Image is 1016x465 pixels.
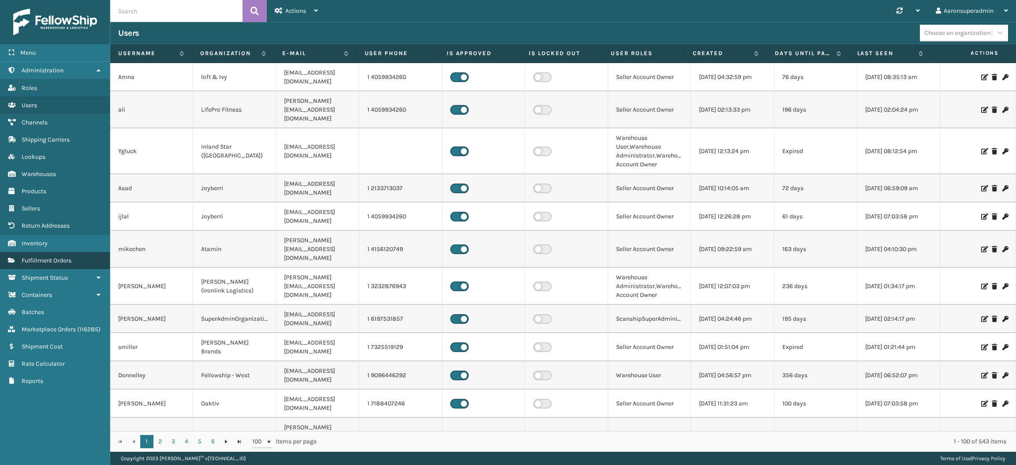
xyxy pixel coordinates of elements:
div: | [940,452,1005,465]
span: Containers [22,291,52,299]
span: Marketplace Orders [22,326,76,333]
td: [DATE] 01:34:17 pm [857,268,940,305]
i: Edit [981,148,986,154]
td: [DATE] 12:07:03 pm [691,268,774,305]
span: Users [22,101,37,109]
i: Delete [992,401,997,407]
td: Joyberri [193,202,276,231]
td: [DATE] 02:04:24 pm [857,91,940,128]
td: [PERSON_NAME] Brands [193,333,276,361]
label: Last Seen [857,49,914,57]
a: Go to the next page [220,435,233,448]
td: [DATE] 11:31:23 am [691,390,774,418]
label: Created [693,49,750,57]
td: 1 3232876943 [359,268,442,305]
td: [DATE] 06:59:09 am [857,174,940,202]
i: Change Password [1002,214,1008,220]
td: ijlal [110,202,193,231]
i: Delete [992,214,997,220]
td: [DATE] 12:26:28 pm [691,202,774,231]
td: 1 2133713037 [359,174,442,202]
i: Delete [992,74,997,80]
span: 100 [252,437,265,446]
td: [PERSON_NAME] [110,418,193,455]
i: Edit [981,283,986,289]
td: [DATE] 08:35:13 am [857,63,940,91]
td: [DATE] 04:56:57 pm [691,361,774,390]
a: Terms of Use [940,455,971,461]
td: Asad [110,174,193,202]
td: 356 days [774,361,857,390]
td: [PERSON_NAME] [110,268,193,305]
td: Oaktiv [193,390,276,418]
span: Inventory [22,240,48,247]
span: Products [22,187,46,195]
td: [EMAIL_ADDRESS][DOMAIN_NAME] [276,202,359,231]
td: [EMAIL_ADDRESS][DOMAIN_NAME] [276,63,359,91]
span: Channels [22,119,48,126]
div: 1 - 100 of 543 items [329,437,1006,446]
td: [PERSON_NAME] [110,390,193,418]
td: Seller Account Owner [608,202,691,231]
td: [DATE] 06:52:07 pm [857,361,940,390]
td: 195 days [774,305,857,333]
i: Edit [981,107,986,113]
td: [EMAIL_ADDRESS][DOMAIN_NAME] [276,390,359,418]
td: [PERSON_NAME][EMAIL_ADDRESS][DOMAIN_NAME] [276,268,359,305]
i: Change Password [1002,107,1008,113]
span: Shipping Carriers [22,136,70,143]
td: Inland Star ([GEOGRAPHIC_DATA]) [193,128,276,174]
td: Donnelley [110,361,193,390]
td: [PERSON_NAME][EMAIL_ADDRESS][DOMAIN_NAME] [276,418,359,455]
td: [PERSON_NAME][EMAIL_ADDRESS][DOMAIN_NAME] [276,91,359,128]
td: [PERSON_NAME] [110,305,193,333]
label: User phone [365,49,430,57]
span: items per page [252,435,317,448]
i: Delete [992,316,997,322]
td: [DATE] 02:13:33 pm [691,91,774,128]
span: Lookups [22,153,45,161]
a: 6 [206,435,220,448]
td: [DATE] 08:12:54 pm [857,128,940,174]
span: Shipment Status [22,274,68,281]
i: Delete [992,344,997,350]
td: [DATE] 07:03:58 pm [857,202,940,231]
i: Edit [981,372,986,379]
td: Warehouse Administrator,Warehouse Account Owner [608,268,691,305]
td: 329 days [774,418,857,455]
i: Change Password [1002,283,1008,289]
td: [DATE] 04:10:30 pm [857,231,940,268]
label: Days until password expires [775,49,832,57]
span: Batches [22,308,44,316]
span: Rate Calculator [22,360,65,367]
span: Menu [20,49,36,56]
i: Edit [981,74,986,80]
td: Seller Account Owner [608,418,691,455]
td: 1 7325519129 [359,333,442,361]
td: 163 days [774,231,857,268]
td: Seller Account Owner [608,333,691,361]
td: [DATE] 07:58:36 am [857,418,940,455]
i: Change Password [1002,74,1008,80]
span: Fulfillment Orders [22,257,71,264]
td: [DATE] 01:51:04 pm [691,333,774,361]
td: Atamin [193,231,276,268]
i: Delete [992,185,997,191]
td: 236 days [774,268,857,305]
td: [PERSON_NAME][EMAIL_ADDRESS][DOMAIN_NAME] [276,231,359,268]
i: Edit [981,344,986,350]
a: 3 [167,435,180,448]
td: [EMAIL_ADDRESS][DOMAIN_NAME] [276,128,359,174]
i: Delete [992,372,997,379]
td: loft & Ivy [193,63,276,91]
i: Change Password [1002,344,1008,350]
label: Is Approved [447,49,512,57]
td: Warehouse User [608,361,691,390]
span: Reports [22,377,43,385]
span: Roles [22,84,37,92]
i: Edit [981,316,986,322]
td: 1 4156120749 [359,231,442,268]
i: Change Password [1002,401,1008,407]
span: Go to the next page [223,438,230,445]
img: logo [13,9,97,35]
